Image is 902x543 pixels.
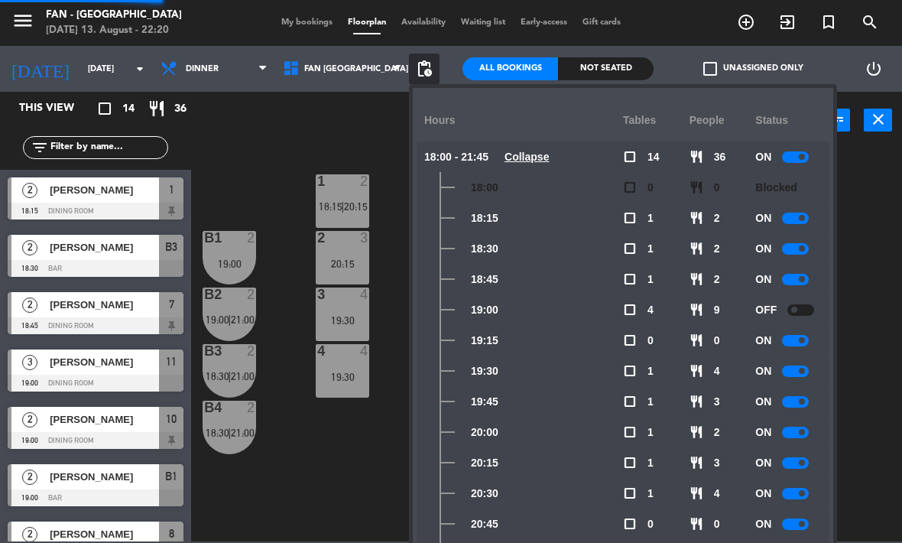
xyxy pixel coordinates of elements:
span: check_box_outline_blank [623,364,637,378]
span: 18:00 [471,179,498,197]
span: check_box_outline_blank [703,62,717,76]
span: check_box_outline_blank [623,486,637,500]
div: B2 [204,288,205,301]
span: Blocked [755,179,797,197]
span: Fan [GEOGRAPHIC_DATA] [304,64,408,74]
span: SEARCH [849,9,891,35]
span: check_box_outline_blank [623,395,637,408]
span: check_box_outline_blank [623,303,637,317]
div: Not seated [558,57,654,80]
i: arrow_drop_down [131,60,149,78]
span: 18:00 - 21:45 [424,148,488,166]
span: [PERSON_NAME] [50,182,159,198]
span: 1 [647,424,654,441]
span: restaurant [689,456,703,470]
span: restaurant [689,486,703,500]
span: [PERSON_NAME] [50,354,159,370]
button: menu [11,9,34,37]
div: 4 [317,344,318,358]
span: 1 [169,180,174,199]
span: ON [755,485,771,502]
span: 0 [714,179,720,197]
span: ON [755,271,771,288]
span: 20:15 [471,454,498,472]
span: 21:00 [231,314,255,326]
i: search [861,13,879,31]
span: 3 [22,355,37,370]
div: 19:30 [316,315,369,326]
span: My bookings [274,18,340,27]
span: 1 [647,240,654,258]
span: ON [755,240,771,258]
span: 1 [647,271,654,288]
span: check_box_outline_blank [623,211,637,225]
span: 2 [22,183,37,198]
i: exit_to_app [778,13,797,31]
span: B1 [165,467,177,486]
span: 18:30 [471,240,498,258]
div: 2 [247,231,256,245]
div: 1 [317,174,318,188]
span: check_box_outline_blank [623,456,637,470]
span: 0 [647,179,654,197]
span: restaurant [689,364,703,378]
span: 20:45 [471,515,498,533]
span: ON [755,332,771,350]
span: 14 [122,100,135,118]
span: 2 [22,527,37,542]
span: 0 [714,515,720,533]
span: restaurant [689,150,703,164]
span: | [341,200,344,213]
span: 18:45 [471,271,498,288]
span: 1 [647,454,654,472]
span: 21:00 [231,427,255,439]
label: Unassigned only [703,62,803,76]
div: 4 [360,344,369,358]
div: 2 [317,231,318,245]
div: B4 [204,401,205,415]
div: Status [755,99,822,141]
span: B3 [165,238,177,256]
span: 18:15 [319,200,342,213]
span: 2 [714,240,720,258]
span: 2 [22,298,37,313]
i: power_settings_new [865,60,883,78]
span: 7 [169,295,174,314]
input: Filter by name... [49,139,167,156]
span: restaurant [689,333,703,347]
div: 2 [247,288,256,301]
span: BOOK TABLE [725,9,767,35]
i: menu [11,9,34,32]
span: [PERSON_NAME] [50,411,159,428]
div: Hours [424,99,623,141]
span: 1 [647,210,654,227]
span: ON [755,424,771,441]
span: 18:15 [471,210,498,227]
div: 3 [317,288,318,301]
span: ON [755,454,771,472]
button: close [864,109,892,132]
span: check_box_outline_blank [623,272,637,286]
span: 19:00 [206,314,229,326]
span: 9 [714,301,720,319]
span: 2 [22,412,37,428]
span: 20:15 [344,200,368,213]
span: check_box_outline_blank [623,333,637,347]
span: [PERSON_NAME] [50,239,159,255]
div: 2 [247,401,256,415]
span: 21:00 [231,370,255,382]
span: 20:30 [471,485,498,502]
span: check_box_outline_blank [623,242,637,255]
span: ON [755,210,771,227]
span: Dinner [186,64,219,74]
div: B3 [204,344,205,358]
span: | [228,427,231,439]
span: restaurant [689,211,703,225]
span: 18:30 [206,427,229,439]
span: 3 [714,454,720,472]
div: 3 [360,231,369,245]
div: 19:30 [316,372,369,382]
span: restaurant [689,425,703,439]
span: [PERSON_NAME] [50,469,159,485]
span: WALK IN [767,9,808,35]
